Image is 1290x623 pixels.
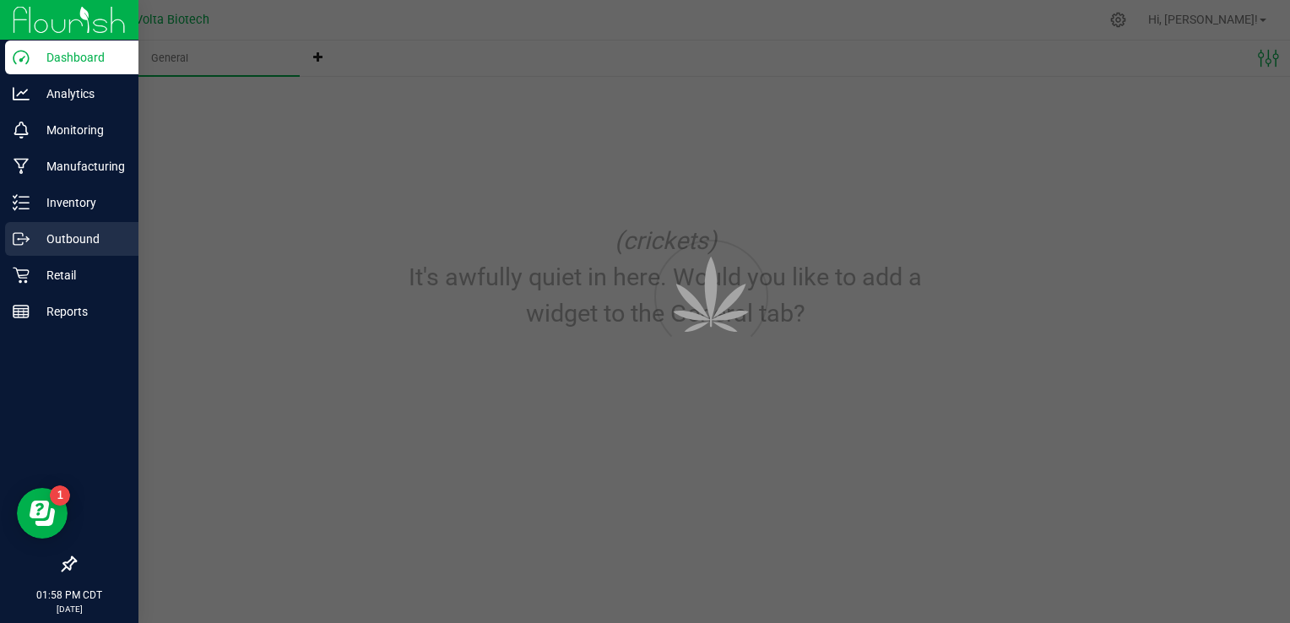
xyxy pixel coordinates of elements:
inline-svg: Retail [13,267,30,284]
p: Manufacturing [30,156,131,176]
inline-svg: Dashboard [13,49,30,66]
inline-svg: Manufacturing [13,158,30,175]
p: Reports [30,301,131,322]
inline-svg: Analytics [13,85,30,102]
inline-svg: Reports [13,303,30,320]
inline-svg: Outbound [13,230,30,247]
p: Analytics [30,84,131,104]
p: [DATE] [8,603,131,615]
p: Monitoring [30,120,131,140]
p: Retail [30,265,131,285]
p: Dashboard [30,47,131,68]
p: Outbound [30,229,131,249]
p: Inventory [30,192,131,213]
iframe: Resource center [17,488,68,539]
inline-svg: Monitoring [13,122,30,138]
p: 01:58 PM CDT [8,588,131,603]
iframe: Resource center unread badge [50,485,70,506]
inline-svg: Inventory [13,194,30,211]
